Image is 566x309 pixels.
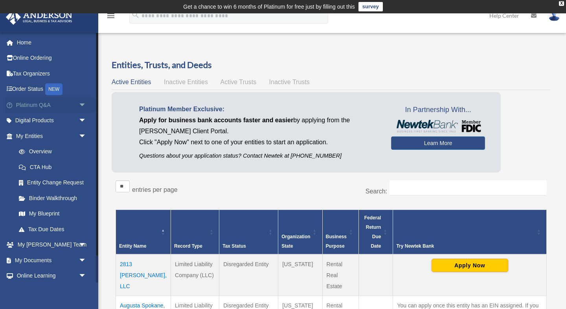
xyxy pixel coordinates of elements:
td: Rental Real Estate [322,254,358,296]
label: entries per page [132,186,178,193]
th: Try Newtek Bank : Activate to sort [393,210,547,254]
span: Inactive Entities [164,79,208,85]
span: Federal Return Due Date [364,215,381,249]
label: Search: [366,188,387,195]
a: Online Ordering [6,50,98,66]
i: menu [106,11,116,20]
div: NEW [45,83,62,95]
th: Record Type: Activate to sort [171,210,219,254]
span: Apply for business bank accounts faster and easier [139,117,293,123]
a: My Documentsarrow_drop_down [6,252,98,268]
th: Business Purpose: Activate to sort [322,210,358,254]
span: Active Trusts [221,79,257,85]
span: arrow_drop_down [79,128,94,144]
a: menu [106,14,116,20]
div: close [559,1,564,6]
a: Home [6,35,98,50]
p: by applying from the [PERSON_NAME] Client Portal. [139,115,379,137]
span: Entity Name [119,243,146,249]
a: Online Learningarrow_drop_down [6,268,98,284]
span: Business Purpose [326,234,347,249]
button: Apply Now [432,259,508,272]
a: My Blueprint [11,206,94,222]
a: My [PERSON_NAME] Teamarrow_drop_down [6,237,98,253]
div: Get a chance to win 6 months of Platinum for free just by filling out this [183,2,355,11]
i: search [131,11,140,19]
span: Active Entities [112,79,151,85]
a: Order StatusNEW [6,81,98,97]
th: Organization State: Activate to sort [278,210,322,254]
a: My Entitiesarrow_drop_down [6,128,94,144]
a: Binder Walkthrough [11,190,94,206]
th: Federal Return Due Date: Activate to sort [358,210,393,254]
h3: Entities, Trusts, and Deeds [112,59,551,71]
span: Organization State [281,234,310,249]
span: Tax Status [222,243,246,249]
a: CTA Hub [11,159,94,175]
td: [US_STATE] [278,254,322,296]
span: arrow_drop_down [79,237,94,253]
p: Click "Apply Now" next to one of your entities to start an application. [139,137,379,148]
a: Overview [11,144,90,160]
a: Digital Productsarrow_drop_down [6,113,98,129]
span: Record Type [174,243,202,249]
span: arrow_drop_down [79,97,94,113]
img: Anderson Advisors Platinum Portal [4,9,75,25]
th: Entity Name: Activate to invert sorting [116,210,171,254]
span: In Partnership With... [391,104,485,116]
span: arrow_drop_down [79,113,94,129]
td: Disregarded Entity [219,254,278,296]
a: Learn More [391,136,485,150]
a: Platinum Q&Aarrow_drop_down [6,97,98,113]
span: arrow_drop_down [79,268,94,284]
a: Tax Due Dates [11,221,94,237]
img: User Pic [548,10,560,21]
a: survey [358,2,383,11]
span: arrow_drop_down [79,252,94,269]
a: Entity Change Request [11,175,94,191]
div: Try Newtek Bank [396,241,535,251]
a: Tax Organizers [6,66,98,81]
p: Platinum Member Exclusive: [139,104,379,115]
p: Questions about your application status? Contact Newtek at [PHONE_NUMBER] [139,151,379,161]
th: Tax Status: Activate to sort [219,210,278,254]
td: 2813 [PERSON_NAME], LLC [116,254,171,296]
span: Inactive Trusts [269,79,310,85]
td: Limited Liability Company (LLC) [171,254,219,296]
img: NewtekBankLogoSM.png [395,120,481,132]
